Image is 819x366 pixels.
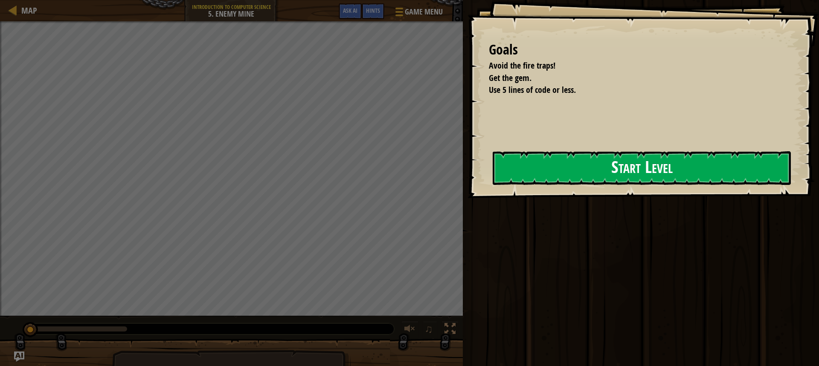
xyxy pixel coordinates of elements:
span: Ask AI [343,6,357,14]
button: ♫ [423,321,437,339]
span: Get the gem. [489,72,531,84]
button: Adjust volume [401,321,418,339]
li: Get the gem. [478,72,787,84]
span: Hints [366,6,380,14]
button: Ask AI [339,3,362,19]
button: Start Level [493,151,791,185]
span: Game Menu [405,6,443,17]
span: ♫ [424,323,433,335]
span: Map [21,5,37,16]
li: Use 5 lines of code or less. [478,84,787,96]
button: Ask AI [14,352,24,362]
li: Avoid the fire traps! [478,60,787,72]
button: Game Menu [389,3,448,23]
div: Goals [489,40,789,60]
a: Map [17,5,37,16]
button: Toggle fullscreen [441,321,459,339]
span: Avoid the fire traps! [489,60,555,71]
span: Use 5 lines of code or less. [489,84,576,95]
